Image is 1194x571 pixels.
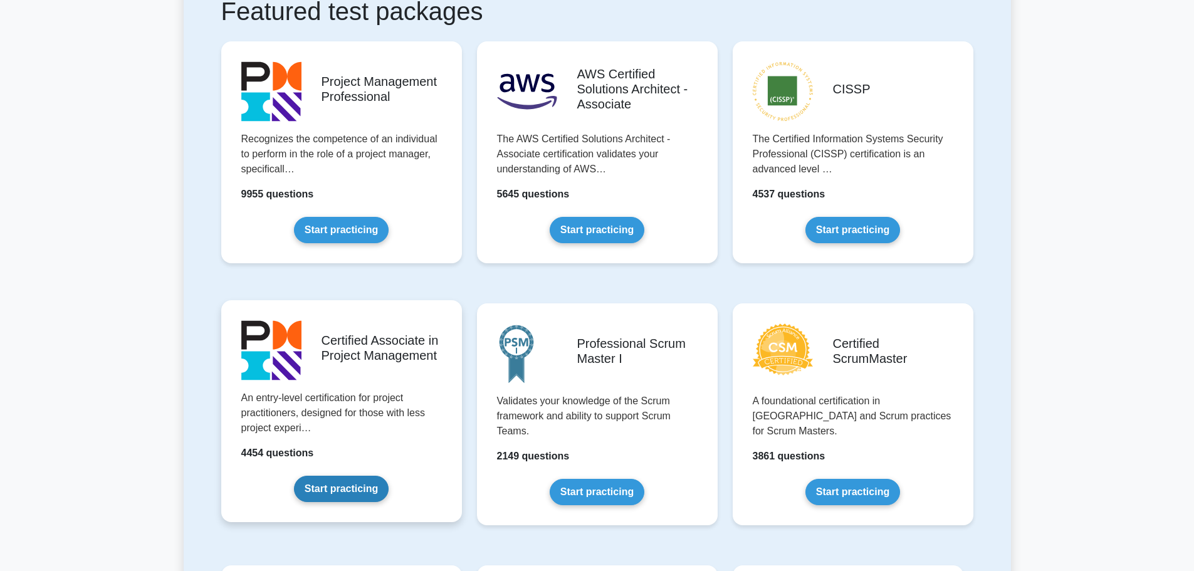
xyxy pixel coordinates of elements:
[294,476,389,502] a: Start practicing
[294,217,389,243] a: Start practicing
[550,217,644,243] a: Start practicing
[805,479,900,505] a: Start practicing
[550,479,644,505] a: Start practicing
[805,217,900,243] a: Start practicing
